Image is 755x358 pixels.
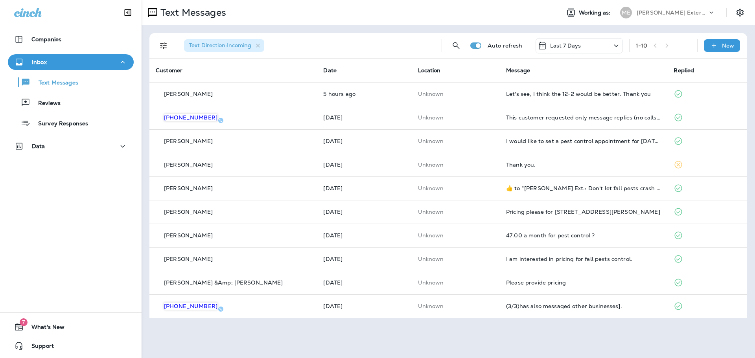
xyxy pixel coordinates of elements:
[323,162,405,168] p: Sep 18, 2025 01:36 PM
[733,6,747,20] button: Settings
[506,232,661,239] div: 47.00 a month for pest control ?
[323,67,337,74] span: Date
[32,143,45,149] p: Data
[674,67,694,74] span: Replied
[637,9,707,16] p: [PERSON_NAME] Exterminating
[164,279,283,286] p: [PERSON_NAME] &Amp; [PERSON_NAME]
[30,120,88,128] p: Survey Responses
[323,185,405,191] p: Sep 18, 2025 11:41 AM
[32,59,47,65] p: Inbox
[418,162,494,168] p: This customer does not have a last location and the phone number they messaged is not assigned to...
[20,318,28,326] span: 7
[418,91,494,97] p: This customer does not have a last location and the phone number they messaged is not assigned to...
[8,319,134,335] button: 7What's New
[488,42,523,49] p: Auto refresh
[31,36,61,42] p: Companies
[184,39,264,52] div: Text Direction:Incoming
[323,303,405,309] p: Sep 16, 2025 08:29 AM
[418,209,494,215] p: This customer does not have a last location and the phone number they messaged is not assigned to...
[636,42,648,49] div: 1 - 10
[506,279,661,286] div: Please provide pricing
[418,232,494,239] p: This customer does not have a last location and the phone number they messaged is not assigned to...
[8,74,134,90] button: Text Messages
[164,232,213,239] p: [PERSON_NAME]
[156,67,182,74] span: Customer
[506,114,661,121] div: This customer requested only message replies (no calls). Reply here or respond via your LSA dashb...
[323,256,405,262] p: Sep 18, 2025 10:47 AM
[448,38,464,53] button: Search Messages
[24,324,64,333] span: What's New
[418,279,494,286] p: This customer does not have a last location and the phone number they messaged is not assigned to...
[323,209,405,215] p: Sep 18, 2025 11:35 AM
[506,67,530,74] span: Message
[506,303,661,309] div: (3/3)has also messaged other businesses].
[722,42,734,49] p: New
[506,185,661,191] div: ​👍​ to “ Mares Ext.: Don't let fall pests crash your season! Our Quarterly Pest Control blocks an...
[24,343,54,352] span: Support
[31,79,78,87] p: Text Messages
[157,7,226,18] p: Text Messages
[164,114,217,121] span: [PHONE_NUMBER]
[8,54,134,70] button: Inbox
[323,114,405,121] p: Sep 19, 2025 01:02 PM
[323,279,405,286] p: Sep 18, 2025 10:44 AM
[156,38,171,53] button: Filters
[30,100,61,107] p: Reviews
[323,91,405,97] p: Sep 22, 2025 09:05 AM
[117,5,139,20] button: Collapse Sidebar
[506,91,661,97] div: Let's see, I think the 12-2 would be better. Thank you
[164,303,217,310] span: [PHONE_NUMBER]
[418,185,494,191] p: This customer does not have a last location and the phone number they messaged is not assigned to...
[620,7,632,18] div: ME
[189,42,251,49] span: Text Direction : Incoming
[164,91,213,97] p: [PERSON_NAME]
[164,185,213,191] p: [PERSON_NAME]
[506,209,661,215] div: Pricing please for 11 Franklin Ln, Poquoson Va
[506,138,661,144] div: I would like to set a pest control appointment for November 2025.
[418,138,494,144] p: This customer does not have a last location and the phone number they messaged is not assigned to...
[164,138,213,144] p: [PERSON_NAME]
[506,162,661,168] div: Thank you.
[323,138,405,144] p: Sep 18, 2025 11:10 PM
[8,115,134,131] button: Survey Responses
[579,9,612,16] span: Working as:
[8,94,134,111] button: Reviews
[323,232,405,239] p: Sep 18, 2025 10:50 AM
[550,42,581,49] p: Last 7 Days
[418,67,441,74] span: Location
[506,256,661,262] div: I am interested in pricing for fall pests control.
[418,303,494,309] p: This customer does not have a last location and the phone number they messaged is not assigned to...
[8,138,134,154] button: Data
[418,256,494,262] p: This customer does not have a last location and the phone number they messaged is not assigned to...
[164,209,213,215] p: [PERSON_NAME]
[8,31,134,47] button: Companies
[164,256,213,262] p: [PERSON_NAME]
[418,114,494,121] p: This customer does not have a last location and the phone number they messaged is not assigned to...
[164,162,213,168] p: [PERSON_NAME]
[8,338,134,354] button: Support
